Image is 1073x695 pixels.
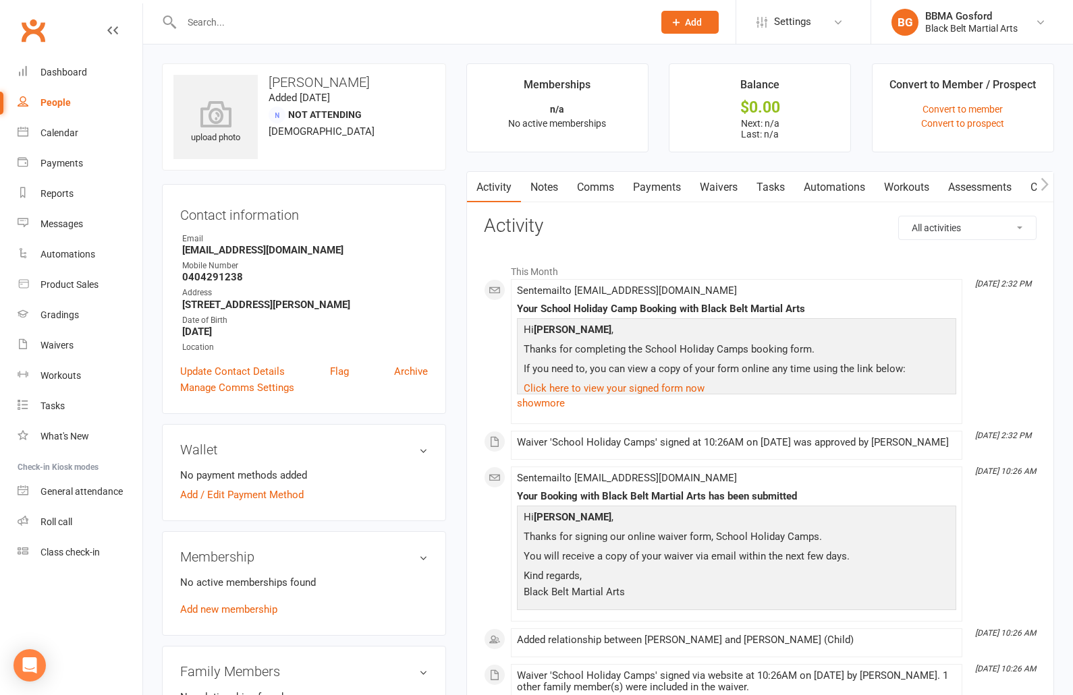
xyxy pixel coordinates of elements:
[520,322,953,341] p: Hi ,
[18,118,142,148] a: Calendar
[747,172,794,203] a: Tasks
[40,279,99,290] div: Product Sales
[889,76,1036,100] div: Convert to Member / Prospect
[180,664,428,679] h3: Family Members
[534,511,611,523] strong: [PERSON_NAME]
[517,284,737,297] span: Sent email to [EMAIL_ADDRESS][DOMAIN_NAME]
[40,486,123,497] div: General attendance
[40,400,65,411] div: Tasks
[520,361,953,380] p: If you need to, you can view a copy of your form online any time using the link below:
[40,309,79,320] div: Gradings
[520,528,953,548] p: Thanks for signing our online waiver form, School Holiday Camps.
[180,603,277,615] a: Add new membership
[682,118,838,140] p: Next: n/a Last: n/a
[182,341,428,354] div: Location
[40,188,74,199] div: Reports
[975,279,1031,289] i: [DATE] 2:32 PM
[520,509,953,528] p: Hi ,
[18,507,142,537] a: Roll call
[517,634,956,646] div: Added relationship between [PERSON_NAME] and [PERSON_NAME] (Child)
[524,382,705,394] a: Click here to view your signed form now
[288,109,362,120] span: Not Attending
[740,76,779,100] div: Balance
[394,363,428,380] a: Archive
[925,10,1018,22] div: BBMA Gosford
[517,472,737,484] span: Sent email to [EMAIL_ADDRESS][DOMAIN_NAME]
[180,549,428,564] h3: Membership
[521,172,568,203] a: Notes
[923,104,1003,115] a: Convert to member
[180,487,304,503] a: Add / Edit Payment Method
[550,104,564,115] strong: n/a
[182,326,428,338] strong: [DATE]
[40,218,83,229] div: Messages
[40,547,100,557] div: Class check-in
[520,568,953,603] p: Kind regards, Black Belt Martial Arts
[975,466,1036,476] i: [DATE] 10:26 AM
[18,57,142,88] a: Dashboard
[975,431,1031,440] i: [DATE] 2:32 PM
[182,314,428,327] div: Date of Birth
[925,22,1018,34] div: Black Belt Martial Arts
[269,92,330,104] time: Added [DATE]
[40,516,72,527] div: Roll call
[13,649,46,682] div: Open Intercom Messenger
[269,125,375,138] span: [DEMOGRAPHIC_DATA]
[180,467,428,483] li: No payment methods added
[975,664,1036,673] i: [DATE] 10:26 AM
[40,249,95,260] div: Automations
[524,76,590,100] div: Memberships
[18,300,142,330] a: Gradings
[180,380,294,396] a: Manage Comms Settings
[690,172,747,203] a: Waivers
[40,431,89,442] div: What's New
[173,75,435,90] h3: [PERSON_NAME]
[891,9,918,36] div: BG
[484,216,1037,237] h3: Activity
[18,361,142,391] a: Workouts
[517,491,956,502] div: Your Booking with Black Belt Martial Arts has been submitted
[180,442,428,457] h3: Wallet
[182,260,428,272] div: Mobile Number
[921,118,1004,129] a: Convert to prospect
[939,172,1021,203] a: Assessments
[534,324,611,336] strong: [PERSON_NAME]
[568,172,624,203] a: Comms
[180,363,285,380] a: Update Contact Details
[40,340,74,351] div: Waivers
[182,271,428,283] strong: 0404291238
[18,330,142,361] a: Waivers
[18,537,142,568] a: Class kiosk mode
[330,363,349,380] a: Flag
[794,172,875,203] a: Automations
[16,13,50,47] a: Clubworx
[517,303,956,315] div: Your School Holiday Camp Booking with Black Belt Martial Arts
[682,100,838,115] div: $0.00
[182,299,428,311] strong: [STREET_ADDRESS][PERSON_NAME]
[180,574,428,591] p: No active memberships found
[517,437,956,448] div: Waiver 'School Holiday Camps' signed at 10:26AM on [DATE] was approved by [PERSON_NAME]
[975,628,1036,638] i: [DATE] 10:26 AM
[18,270,142,300] a: Product Sales
[875,172,939,203] a: Workouts
[18,148,142,179] a: Payments
[18,179,142,209] a: Reports
[18,477,142,507] a: General attendance kiosk mode
[40,127,78,138] div: Calendar
[18,239,142,270] a: Automations
[18,421,142,452] a: What's New
[517,670,956,693] div: Waiver 'School Holiday Camps' signed via website at 10:26AM on [DATE] by [PERSON_NAME]. 1 other f...
[520,548,953,568] p: You will receive a copy of your waiver via email within the next few days.
[18,209,142,239] a: Messages
[177,13,644,32] input: Search...
[467,172,521,203] a: Activity
[182,286,428,299] div: Address
[508,118,606,129] span: No active memberships
[484,258,1037,279] li: This Month
[40,97,71,108] div: People
[520,341,953,361] p: Thanks for completing the School Holiday Camps booking form.
[18,88,142,118] a: People
[685,17,702,28] span: Add
[18,391,142,421] a: Tasks
[40,158,83,169] div: Payments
